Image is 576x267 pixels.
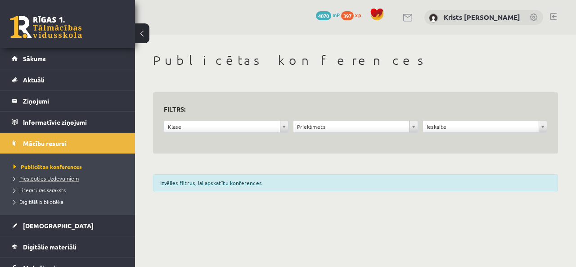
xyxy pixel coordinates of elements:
span: Ieskaite [427,121,535,132]
a: Digitālie materiāli [12,236,124,257]
span: 4070 [316,11,331,20]
a: Pieslēgties Uzdevumiem [13,174,126,182]
span: Digitālie materiāli [23,243,76,251]
span: xp [355,11,361,18]
span: Mācību resursi [23,139,67,147]
span: Publicētas konferences [13,163,82,170]
a: Digitālā bibliotēka [13,198,126,206]
a: Informatīvie ziņojumi [12,112,124,132]
a: Aktuāli [12,69,124,90]
a: Ieskaite [423,121,547,132]
a: 397 xp [341,11,365,18]
span: 397 [341,11,354,20]
span: Literatūras saraksts [13,186,66,194]
img: Krists Andrejs Zeile [429,14,438,23]
a: Ziņojumi [12,91,124,111]
a: Krists [PERSON_NAME] [444,13,520,22]
legend: Informatīvie ziņojumi [23,112,124,132]
a: Rīgas 1. Tālmācības vidusskola [10,16,82,38]
a: Publicētas konferences [13,163,126,171]
span: mP [333,11,340,18]
span: Klase [168,121,276,132]
a: Klase [164,121,288,132]
a: Priekšmets [293,121,417,132]
span: [DEMOGRAPHIC_DATA] [23,222,94,230]
span: Aktuāli [23,76,45,84]
a: Mācību resursi [12,133,124,154]
a: Literatūras saraksts [13,186,126,194]
span: Priekšmets [297,121,405,132]
h1: Publicētas konferences [153,53,558,68]
a: Sākums [12,48,124,69]
a: [DEMOGRAPHIC_DATA] [12,215,124,236]
span: Digitālā bibliotēka [13,198,63,205]
legend: Ziņojumi [23,91,124,111]
div: Izvēlies filtrus, lai apskatītu konferences [153,174,558,191]
h3: Filtrs: [164,103,536,115]
span: Pieslēgties Uzdevumiem [13,175,79,182]
span: Sākums [23,54,46,63]
a: 4070 mP [316,11,340,18]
